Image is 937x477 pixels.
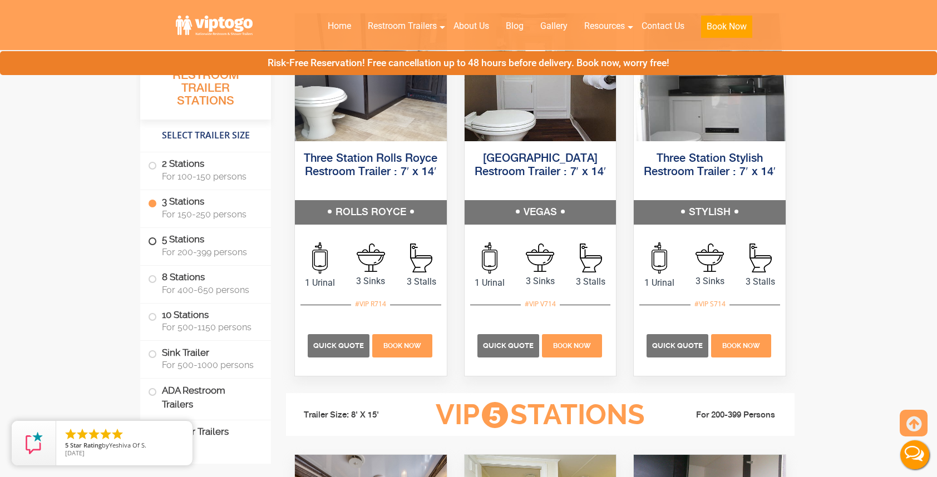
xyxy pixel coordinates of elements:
a: Resources [576,14,633,38]
a: Blog [497,14,532,38]
h3: All Portable Restroom Trailer Stations [140,53,271,120]
img: Side view of three station restroom trailer with three separate doors with signs [465,13,617,141]
img: Review Rating [23,432,45,454]
img: an icon of stall [580,244,602,272]
span: Quick Quote [483,341,534,350]
h5: VEGAS [465,200,617,225]
span: 5 [482,402,508,428]
img: an icon of stall [410,244,432,272]
li: Trailer Size: 8' X 15' [294,399,418,432]
span: 3 Stalls [735,275,786,289]
span: For 150-250 persons [162,209,258,220]
label: ADA Restroom Trailers [148,379,263,416]
span: 3 Stalls [565,275,616,289]
a: Book Now [371,340,434,350]
button: Live Chat [892,433,937,477]
a: Three Station Rolls Royce Restroom Trailer : 7′ x 14′ [304,153,437,178]
span: 1 Urinal [295,276,346,290]
a: Quick Quote [647,340,710,350]
a: About Us [445,14,497,38]
img: an icon of urinal [482,242,497,274]
a: Quick Quote [308,340,371,350]
img: Side view of three station restroom trailer with three separate doors with signs [295,13,447,141]
span: 3 Sinks [515,275,566,288]
div: #VIP V714 [521,297,560,311]
a: Book Now [540,340,603,350]
label: 5 Stations [148,228,263,262]
h4: Select Trailer Size [140,125,271,146]
h5: STYLISH [634,200,786,225]
span: For 100-150 persons [162,171,258,182]
h5: ROLLS ROYCE [295,200,447,225]
span: 1 Urinal [634,276,684,290]
div: #VIP R714 [351,297,390,311]
label: 10 Stations [148,304,263,338]
a: Restroom Trailers [359,14,445,38]
img: an icon of sink [526,244,554,272]
span: 3 Sinks [684,275,735,288]
img: an icon of sink [357,244,385,272]
a: Home [319,14,359,38]
a: [GEOGRAPHIC_DATA] Restroom Trailer : 7′ x 14′ [475,153,606,178]
a: Quick Quote [477,340,541,350]
span: by [65,442,184,450]
span: Book Now [722,342,760,350]
label: 3 Stations [148,190,263,225]
span: Quick Quote [652,341,703,350]
li:  [64,428,77,441]
img: an icon of urinal [652,242,667,274]
label: Shower Trailers [148,420,263,444]
span: For 200-399 persons [162,247,258,257]
span: Yeshiva Of S. [109,441,146,449]
span: Book Now [383,342,421,350]
span: 5 [65,441,68,449]
li:  [99,428,112,441]
li: For 200-399 Persons [662,409,787,422]
img: an icon of sink [696,244,724,272]
label: 8 Stations [148,266,263,300]
span: 1 Urinal [465,276,515,290]
img: an icon of urinal [312,242,328,274]
span: For 500-1000 persons [162,360,258,370]
a: Gallery [532,14,576,38]
span: Star Rating [70,441,102,449]
a: Book Now [710,340,773,350]
a: Book Now [693,14,761,44]
li:  [111,428,124,441]
span: For 500-1150 persons [162,322,258,332]
h3: VIP Stations [418,400,662,430]
li:  [76,428,89,441]
a: Three Station Stylish Restroom Trailer : 7′ x 14′ [644,153,776,178]
span: [DATE] [65,449,85,457]
span: For 400-650 persons [162,285,258,295]
img: Side view of three station restroom trailer with three separate doors with signs [634,13,786,141]
label: Sink Trailer [148,341,263,375]
img: an icon of stall [749,244,772,272]
span: Book Now [553,342,591,350]
span: 3 Stalls [396,275,447,289]
div: #VIP S714 [691,297,729,311]
span: 3 Sinks [346,275,396,288]
button: Book Now [701,16,752,38]
li:  [87,428,101,441]
a: Contact Us [633,14,693,38]
label: 2 Stations [148,152,263,187]
span: Quick Quote [313,341,364,350]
